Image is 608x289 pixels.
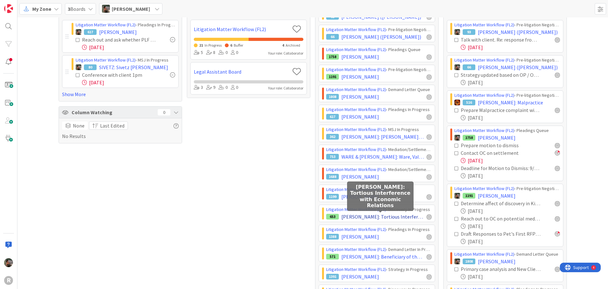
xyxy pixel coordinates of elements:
[73,122,85,129] span: None
[326,174,339,180] div: 1688
[326,246,386,252] a: Litigation Matter Workflow (FL2)
[326,167,386,172] a: Litigation Matter Workflow (FL2)
[76,22,136,28] a: Litigation Matter Workflow (FL2)
[341,173,379,181] span: [PERSON_NAME]
[76,22,175,28] div: › Pleadings In Progress
[463,135,475,141] div: 1758
[454,92,560,99] div: › Pre-litigation Negotiation
[341,73,379,81] span: [PERSON_NAME]
[461,207,560,215] div: [DATE]
[72,108,155,116] span: Column Watching
[454,128,514,133] a: Litigation Matter Workflow (FL2)
[82,79,175,86] div: [DATE]
[454,92,514,98] a: Litigation Matter Workflow (FL2)
[326,47,386,52] a: Litigation Matter Workflow (FL2)
[454,100,460,105] img: TR
[194,68,290,76] a: Legal Assistant Board
[268,50,303,56] div: Your role: Collaborator
[478,192,516,200] span: [PERSON_NAME]
[206,49,215,56] div: 8
[62,90,179,98] a: Show More
[326,214,339,220] div: 653
[326,94,339,100] div: 1808
[461,215,541,222] div: Reach out to OC on potential mediation or settlement
[463,100,475,105] div: 516
[454,64,460,70] img: MW
[268,85,303,91] div: Your role: Collaborator
[326,114,339,120] div: 617
[326,234,339,240] div: 1388
[326,34,339,40] div: 66
[454,193,460,199] img: MW
[461,265,541,273] div: Primary case analysis and New Client Memo drafted and saved to file
[76,57,175,63] div: › MSJ In Progress
[326,246,432,253] div: › Demand Letter In Progress
[326,266,386,272] a: Litigation Matter Workflow (FL2)
[76,57,136,63] a: Litigation Matter Workflow (FL2)
[461,114,560,122] div: [DATE]
[326,187,386,192] a: Litigation Matter Workflow (FL2)
[461,200,541,207] div: Determine affect of discovery in King Co.
[454,29,460,35] img: MW
[326,74,339,80] div: 1191
[454,251,514,257] a: Litigation Matter Workflow (FL2)
[461,273,560,280] div: [DATE]
[33,3,35,8] div: 4
[102,5,110,13] img: MW
[461,222,560,230] div: [DATE]
[326,154,339,160] div: 753
[341,53,379,61] span: [PERSON_NAME]
[13,1,29,9] span: Support
[461,230,541,238] div: Draft Responses to Pet's First RFPs and ROGs
[205,43,222,48] span: In Progress
[326,54,339,60] div: 1758
[68,5,85,13] span: Boards
[461,36,541,43] div: Talk with client. Re: response from OC on demand letters.
[326,146,432,153] div: › Mediation/Settlement Queue
[326,134,339,140] div: 362
[286,43,300,48] span: Archived
[76,29,81,35] img: MW
[461,141,534,149] div: Prepare motion to dismiss
[326,66,432,73] div: › Pre-litigation Negotiation
[326,127,386,132] a: Litigation Matter Workflow (FL2)
[326,186,432,193] div: › Trial Queue
[82,71,154,79] div: Conference with client 1pm
[230,43,232,48] span: 6
[463,29,475,35] div: 93
[454,186,514,191] a: Litigation Matter Workflow (FL2)
[82,43,175,51] div: [DATE]
[454,185,560,192] div: › Pre-litigation Negotiation
[194,84,203,91] div: 3
[326,147,386,152] a: Litigation Matter Workflow (FL2)
[326,46,432,53] div: › Pleadings Queue
[341,113,379,121] span: [PERSON_NAME]
[326,166,432,173] div: › Mediation/Settlement Queue
[461,157,560,164] div: [DATE]
[478,99,543,106] span: [PERSON_NAME]: Malpractice
[89,122,128,130] button: Last Edited
[341,273,379,280] span: [PERSON_NAME]
[82,36,156,43] div: Reach out and ask whether PLF will accept service
[341,253,424,260] span: [PERSON_NAME]: Beneficiary of the [PERSON_NAME] Trust
[282,43,284,48] span: 4
[194,25,290,33] a: Litigation Matter Workflow (FL2)
[454,127,560,134] div: › Pleadings Queue
[326,226,432,233] div: › Pleadings In Progress
[461,106,541,114] div: Prepare Malpractice complaint with shell from paralegal.
[454,57,514,63] a: Litigation Matter Workflow (FL2)
[99,63,168,71] span: SIVETZ: Sivetz [PERSON_NAME]
[218,84,228,91] div: 0
[194,49,203,56] div: 5
[454,135,460,141] img: MW
[461,172,560,180] div: [DATE]
[4,4,13,13] img: Visit kanbanzone.com
[461,164,541,172] div: Deadline for Motion to Dismiss: 9/7 - 5 days before 9/12 Hearing
[478,28,558,36] span: [PERSON_NAME] ([PERSON_NAME])
[461,43,560,51] div: [DATE]
[341,93,379,101] span: [PERSON_NAME]
[326,107,386,112] a: Litigation Matter Workflow (FL2)
[62,122,179,140] div: No Results
[341,133,424,141] span: [PERSON_NAME]: [PERSON_NAME] Abuse Claim
[326,27,386,32] a: Litigation Matter Workflow (FL2)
